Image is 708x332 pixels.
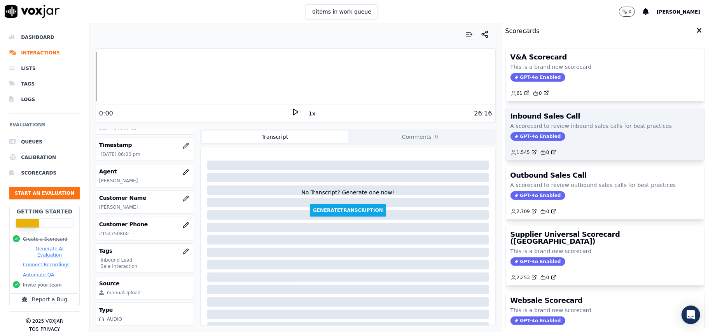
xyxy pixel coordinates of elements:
[510,90,533,96] button: 61
[510,274,537,281] a: 2,253
[301,189,394,204] div: No Transcript? Generate one now!
[101,263,191,269] p: Sale Interaction
[510,113,700,120] h3: Inbound Sales Call
[533,90,549,96] a: 0
[9,76,80,92] a: Tags
[510,54,700,61] h3: V&A Scorecard
[9,92,80,107] a: Logs
[510,274,540,281] button: 2,253
[9,45,80,61] a: Interactions
[306,4,378,19] button: 0items in work queue
[99,141,191,149] h3: Timestamp
[32,318,63,324] p: 2025 Voxjar
[99,280,191,287] h3: Source
[107,316,122,322] div: AUDIO
[433,133,440,140] span: 0
[348,131,494,143] button: Comments
[474,109,492,118] div: 26:16
[510,149,540,156] button: 1,545
[510,73,565,82] span: GPT-4o Enabled
[9,150,80,165] a: Calibration
[619,7,635,17] button: 0
[310,204,386,217] button: GenerateTranscription
[510,181,700,189] p: A scorecard to review outbound sales calls for best practices
[510,208,537,215] a: 2,709
[629,9,632,15] p: 0
[99,247,191,255] h3: Tags
[510,316,565,325] span: GPT-4o Enabled
[23,272,54,278] button: Automate QA
[9,187,80,199] button: Start an Evaluation
[657,9,700,15] span: [PERSON_NAME]
[502,23,708,39] div: Scorecards
[540,149,556,156] a: 0
[107,290,141,296] div: manualUpload
[510,297,700,304] h3: Websale Scorecard
[202,131,348,143] button: Transcript
[23,236,68,242] button: Create a Scorecard
[510,149,537,156] a: 1,545
[9,294,80,305] button: Report a Bug
[23,262,70,268] button: Connect Recordings
[510,257,565,266] span: GPT-4o Enabled
[619,7,643,17] button: 0
[510,63,700,71] p: This is a brand new scorecard
[510,132,565,141] span: GPT-4o Enabled
[99,109,113,118] div: 0:00
[510,90,530,96] a: 61
[99,204,191,210] p: [PERSON_NAME]
[510,122,700,130] p: A scorecard to review inbound sales calls for best practices
[9,61,80,76] a: Lists
[99,194,191,202] h3: Customer Name
[5,5,60,18] img: voxjar logo
[99,220,191,228] h3: Customer Phone
[9,120,80,134] h6: Evaluations
[9,30,80,45] a: Dashboard
[16,208,72,215] h2: Getting Started
[307,108,317,119] button: 1x
[99,168,191,175] h3: Agent
[510,247,700,255] p: This is a brand new scorecard
[540,274,556,281] a: 0
[540,208,556,215] a: 0
[23,282,61,288] button: Invite your team
[9,165,80,181] a: Scorecards
[510,172,700,179] h3: Outbound Sales Call
[101,151,191,157] p: [DATE] 06:00 pm
[510,191,565,200] span: GPT-4o Enabled
[23,246,76,258] button: Generate AI Evaluation
[510,306,700,314] p: This is a brand new scorecard
[99,231,191,237] p: 2154750860
[510,231,700,245] h3: Supplier Universal Scorecard ([GEOGRAPHIC_DATA])
[657,7,708,16] button: [PERSON_NAME]
[9,134,80,150] a: Queues
[99,306,191,314] h3: Type
[510,208,540,215] button: 2,709
[99,178,191,184] p: [PERSON_NAME]
[101,257,191,263] p: Inbound Lead
[682,306,700,324] div: Open Intercom Messenger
